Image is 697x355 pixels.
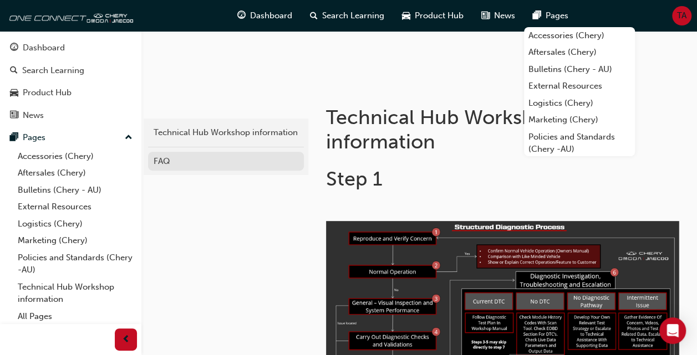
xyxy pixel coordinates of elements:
span: news-icon [481,9,490,23]
div: Pages [23,131,45,144]
span: guage-icon [237,9,246,23]
span: Pages [546,9,568,22]
div: News [23,109,44,122]
span: news-icon [10,111,18,121]
span: guage-icon [10,43,18,53]
a: Technical Hub Workshop information [13,279,137,308]
div: Search Learning [22,64,84,77]
span: pages-icon [533,9,541,23]
span: prev-icon [122,333,130,347]
span: up-icon [125,131,133,145]
a: Accessories (Chery) [524,27,635,44]
div: Product Hub [23,86,72,99]
a: Product Hub [4,83,137,103]
a: Bulletins (Chery - AU) [13,182,137,199]
span: car-icon [10,88,18,98]
span: search-icon [310,9,318,23]
span: News [494,9,515,22]
a: All Pages [13,308,137,325]
a: Logistics (Chery) [524,95,635,112]
a: Technical Hub Workshop information [148,123,304,142]
button: TA [672,6,691,25]
a: Accessories (Chery) [13,148,137,165]
h1: Technical Hub Workshop information [326,105,613,153]
a: Marketing (Chery) [524,111,635,128]
span: TA [677,9,686,22]
span: search-icon [10,66,18,76]
button: Pages [4,127,137,148]
a: pages-iconPages [524,4,577,27]
div: Technical Hub Workshop information [154,126,298,139]
a: FAQ [148,152,304,171]
span: Step 1 [326,167,383,191]
span: Product Hub [415,9,464,22]
a: news-iconNews [472,4,524,27]
a: News [4,105,137,126]
div: FAQ [154,155,298,168]
span: car-icon [402,9,410,23]
div: Dashboard [23,42,65,54]
a: Bulletins (Chery - AU) [524,61,635,78]
a: Aftersales (Chery) [524,44,635,61]
a: Search Learning [4,60,137,81]
a: car-iconProduct Hub [393,4,472,27]
img: oneconnect [6,4,133,27]
div: Open Intercom Messenger [659,317,686,344]
a: Logistics (Chery) [13,215,137,233]
a: Dashboard [4,38,137,58]
a: Policies and Standards (Chery -AU) [13,249,137,279]
span: Dashboard [250,9,292,22]
a: guage-iconDashboard [228,4,301,27]
a: search-iconSearch Learning [301,4,393,27]
button: DashboardSearch LearningProduct HubNews [4,35,137,127]
a: Marketing (Chery) [13,232,137,249]
a: Aftersales (Chery) [13,164,137,182]
span: Search Learning [322,9,384,22]
a: External Resources [13,198,137,215]
a: Policies and Standards (Chery -AU) [524,128,635,158]
span: pages-icon [10,133,18,143]
a: External Resources [524,78,635,95]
